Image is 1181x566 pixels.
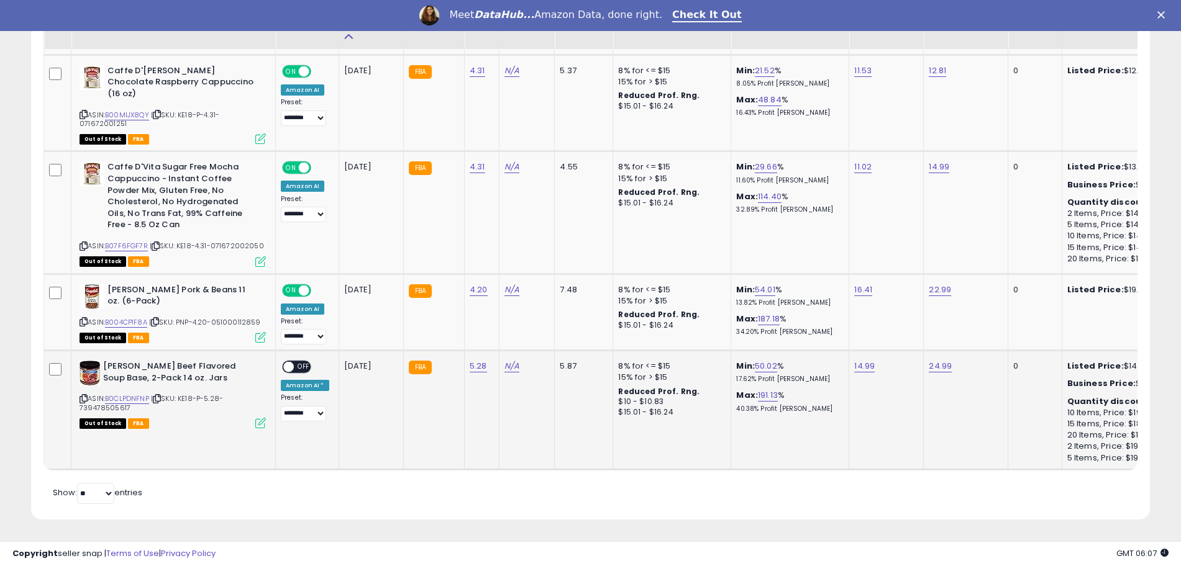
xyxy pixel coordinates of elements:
[107,284,258,310] b: [PERSON_NAME] Pork & Beans 11 oz. (6-Pack)
[736,65,755,76] b: Min:
[1116,547,1169,559] span: 2025-10-10 06:07 GMT
[618,397,721,407] div: $10 - $10.83
[618,90,700,101] b: Reduced Prof. Rng.
[755,65,775,77] a: 21.52
[53,487,142,498] span: Show: entries
[80,110,219,128] span: | SKU: KE18-P-4.31-071672001251
[105,241,148,251] a: B07F6FGF7R
[736,94,758,106] b: Max:
[409,361,432,374] small: FBA
[736,284,839,307] div: %
[281,195,329,223] div: Preset:
[150,241,264,251] span: | SKU: KE18-4.31-071672002050
[618,187,700,197] b: Reduced Prof. Rng.
[283,66,299,76] span: ON
[470,161,485,173] a: 4.31
[470,65,485,77] a: 4.31
[736,328,839,336] p: 34.20% Profit [PERSON_NAME]
[283,163,299,173] span: ON
[929,161,949,173] a: 14.99
[560,161,603,173] div: 4.55
[281,317,329,345] div: Preset:
[80,284,266,342] div: ASIN:
[854,65,872,77] a: 11.53
[128,134,149,145] span: FBA
[618,65,721,76] div: 8% for <= $15
[758,191,782,203] a: 114.40
[80,333,126,343] span: All listings that are currently out of stock and unavailable for purchase on Amazon
[1067,197,1170,208] div: :
[618,198,721,209] div: $15.01 - $16.24
[1067,396,1170,407] div: :
[618,407,721,418] div: $15.01 - $16.24
[128,333,149,343] span: FBA
[1067,179,1136,191] b: Business Price:
[1067,429,1170,441] div: 20 Items, Price: $18.6
[80,418,126,429] span: All listings that are currently out of stock and unavailable for purchase on Amazon
[736,375,839,384] p: 17.62% Profit [PERSON_NAME]
[1067,179,1170,191] div: $14.84
[736,390,839,413] div: %
[1067,242,1170,253] div: 15 Items, Price: $14.1
[854,360,875,372] a: 14.99
[12,548,216,560] div: seller snap | |
[1067,284,1124,295] b: Listed Price:
[736,313,758,325] b: Max:
[283,285,299,295] span: ON
[409,161,432,175] small: FBA
[736,79,839,88] p: 8.05% Profit [PERSON_NAME]
[80,361,266,427] div: ASIN:
[470,360,487,372] a: 5.28
[1157,11,1170,19] div: Close
[1067,161,1170,173] div: $13.59
[736,405,839,413] p: 40.38% Profit [PERSON_NAME]
[1067,378,1170,389] div: $14.85
[736,161,755,173] b: Min:
[758,94,782,106] a: 48.84
[736,161,839,184] div: %
[1067,418,1170,429] div: 15 Items, Price: $18.8
[1067,361,1170,372] div: $14.99
[474,9,534,20] i: DataHub...
[504,360,519,372] a: N/A
[854,284,872,296] a: 16.41
[560,65,603,76] div: 5.37
[1067,65,1170,76] div: $12.81
[736,360,755,372] b: Min:
[161,547,216,559] a: Privacy Policy
[504,284,519,296] a: N/A
[281,98,329,126] div: Preset:
[281,380,329,391] div: Amazon AI *
[618,295,721,307] div: 15% for > $15
[1067,253,1170,264] div: 20 Items, Price: $13.95
[409,284,432,298] small: FBA
[854,161,872,173] a: 11.02
[105,393,149,404] a: B0CLPDNFNP
[80,361,100,385] img: 41htqT1WrUL._SL40_.jpg
[1013,284,1052,295] div: 0
[618,309,700,320] b: Reduced Prof. Rng.
[929,360,952,372] a: 24.99
[672,9,742,22] a: Check It Out
[1067,377,1136,389] b: Business Price:
[758,389,778,402] a: 191.13
[470,284,488,296] a: 4.20
[128,418,149,429] span: FBA
[736,313,839,336] div: %
[1067,208,1170,219] div: 2 Items, Price: $14.54
[736,109,839,117] p: 16.43% Profit [PERSON_NAME]
[618,372,721,383] div: 15% for > $15
[409,65,432,79] small: FBA
[618,320,721,331] div: $15.01 - $16.24
[1013,65,1052,76] div: 0
[560,284,603,295] div: 7.48
[344,65,394,76] div: [DATE]
[618,76,721,88] div: 15% for > $15
[80,65,266,143] div: ASIN:
[80,161,104,186] img: 51I0utM0iSL._SL40_.jpg
[736,205,839,214] p: 32.89% Profit [PERSON_NAME]
[1013,361,1052,372] div: 0
[1067,196,1157,208] b: Quantity discounts
[281,181,324,192] div: Amazon AI
[344,284,394,295] div: [DATE]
